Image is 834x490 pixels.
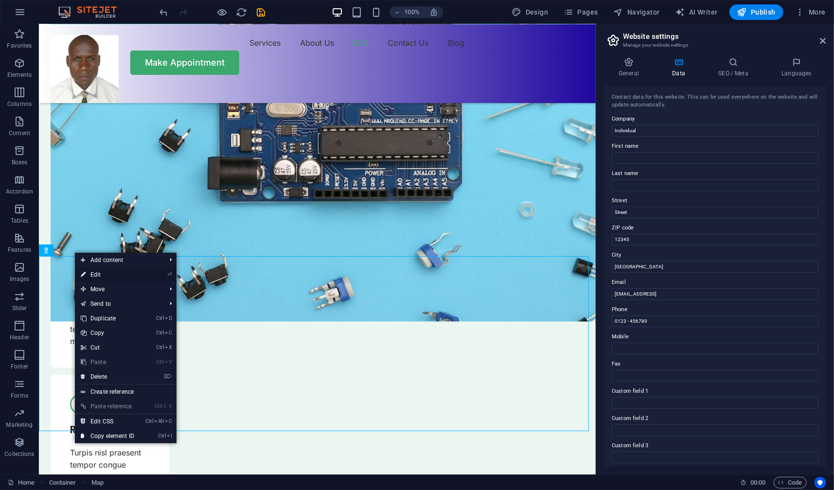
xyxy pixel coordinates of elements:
[610,4,664,20] button: Navigator
[612,195,818,207] label: Street
[390,6,424,18] button: 100%
[216,6,228,18] button: Click here to leave preview mode and continue editing
[657,57,704,78] h4: Data
[512,7,549,17] span: Design
[164,373,172,380] i: ⌦
[12,304,27,312] p: Slider
[612,304,818,315] label: Phone
[750,477,765,489] span: 00 00
[778,477,802,489] span: Code
[612,93,818,109] div: Contact data for this website. This can be used everywhere on the website and will update automat...
[704,57,767,78] h4: SEO / Meta
[815,477,826,489] button: Usercentrics
[757,479,759,486] span: :
[165,418,172,424] i: C
[729,4,783,20] button: Publish
[612,222,818,234] label: ZIP code
[9,129,30,137] p: Content
[75,414,140,429] a: CtrlAltCEdit CSS
[10,275,30,283] p: Images
[156,315,164,321] i: Ctrl
[165,330,172,336] i: C
[146,418,154,424] i: Ctrl
[404,6,420,18] h6: 100%
[560,4,602,20] button: Pages
[429,8,438,17] i: On resize automatically adjust zoom level to fit chosen device.
[675,7,718,17] span: AI Writer
[154,418,164,424] i: Alt
[604,57,657,78] h4: General
[12,158,28,166] p: Boxes
[169,403,172,409] i: V
[165,359,172,365] i: V
[614,7,660,17] span: Navigator
[672,4,722,20] button: AI Writer
[159,7,170,18] i: Undo: Change text (Ctrl+Z)
[564,7,598,17] span: Pages
[75,282,162,297] span: Move
[612,113,818,125] label: Company
[156,344,164,350] i: Ctrl
[508,4,552,20] div: Design (Ctrl+Alt+Y)
[75,326,140,340] a: CtrlCCopy
[740,477,766,489] h6: Session time
[11,217,28,225] p: Tables
[75,340,140,355] a: CtrlXCut
[623,41,807,50] h3: Manage your website settings
[49,477,76,489] span: Click to select. Double-click to edit
[167,433,172,439] i: I
[612,385,818,397] label: Custom field 1
[236,6,248,18] button: reload
[75,267,140,282] a: ⏎Edit
[612,358,818,370] label: Fax
[8,477,35,489] a: Click to cancel selection. Double-click to open Pages
[612,413,818,424] label: Custom field 2
[75,399,140,414] a: Ctrl⇧VPaste reference
[4,450,34,458] p: Collections
[75,355,140,369] a: CtrlVPaste
[158,433,166,439] i: Ctrl
[165,315,172,321] i: D
[167,271,172,278] i: ⏎
[163,403,168,409] i: ⇧
[255,6,267,18] button: save
[612,249,818,261] label: City
[75,297,162,311] a: Send to
[612,440,818,452] label: Custom field 3
[7,42,32,50] p: Favorites
[612,277,818,288] label: Email
[75,369,140,384] a: ⌦Delete
[91,477,104,489] span: Click to select. Double-click to edit
[612,140,818,152] label: First name
[56,6,129,18] img: Editor Logo
[623,32,826,41] h2: Website settings
[75,429,140,443] a: CtrlICopy element ID
[256,7,267,18] i: Save (Ctrl+S)
[774,477,807,489] button: Code
[767,57,826,78] h4: Languages
[737,7,776,17] span: Publish
[75,253,162,267] span: Add content
[49,477,104,489] nav: breadcrumb
[8,246,31,254] p: Features
[508,4,552,20] button: Design
[10,333,29,341] p: Header
[156,359,164,365] i: Ctrl
[158,6,170,18] button: undo
[612,331,818,343] label: Mobile
[11,363,28,370] p: Footer
[11,392,28,400] p: Forms
[612,168,818,179] label: Last name
[6,421,33,429] p: Marketing
[791,4,830,20] button: More
[155,403,162,409] i: Ctrl
[156,330,164,336] i: Ctrl
[75,385,177,399] a: Create reference
[165,344,172,350] i: X
[75,311,140,326] a: CtrlDDuplicate
[7,71,32,79] p: Elements
[795,7,826,17] span: More
[236,7,248,18] i: Reload page
[6,188,33,195] p: Accordion
[7,100,32,108] p: Columns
